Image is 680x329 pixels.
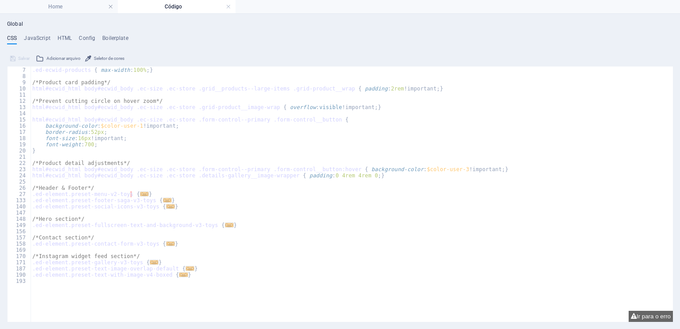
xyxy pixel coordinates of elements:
h4: Global [7,21,23,28]
span: ... [140,192,149,196]
button: Ir para o erro [629,311,673,322]
h4: Config [79,35,95,45]
div: 157 [8,235,31,241]
div: 12 [8,98,31,104]
div: 171 [8,259,31,266]
div: 20 [8,148,31,154]
div: 8 [8,73,31,79]
div: 170 [8,253,31,259]
span: ... [185,266,194,271]
div: 10 [8,86,31,92]
span: ... [225,223,234,227]
div: 158 [8,241,31,247]
span: ... [166,204,175,209]
h4: CSS [7,35,17,45]
div: 140 [8,204,31,210]
div: 147 [8,210,31,216]
div: 169 [8,247,31,253]
div: 24 [8,172,31,179]
span: ... [179,272,188,277]
div: 187 [8,266,31,272]
span: ... [150,260,158,265]
div: 25 [8,179,31,185]
span: ... [163,198,172,203]
h4: HTML [58,35,72,45]
span: Seletor de cores [94,53,124,64]
span: ... [166,241,175,246]
div: 133 [8,197,31,204]
div: 15 [8,117,31,123]
div: 9 [8,79,31,86]
div: 13 [8,104,31,110]
span: Adicionar arquivo [46,53,81,64]
div: 23 [8,166,31,172]
div: 148 [8,216,31,222]
div: 19 [8,141,31,148]
div: 26 [8,185,31,191]
div: 27 [8,191,31,197]
div: 17 [8,129,31,135]
button: Adicionar arquivo [35,53,82,64]
div: 156 [8,228,31,235]
div: 22 [8,160,31,166]
h4: Código [118,2,236,12]
div: 7 [8,67,31,73]
div: 193 [8,278,31,284]
div: 14 [8,110,31,117]
h4: Boilerplate [102,35,128,45]
h4: JavaScript [24,35,50,45]
button: Seletor de cores [84,53,126,64]
div: 18 [8,135,31,141]
div: 190 [8,272,31,278]
div: 21 [8,154,31,160]
div: 16 [8,123,31,129]
div: 11 [8,92,31,98]
div: 149 [8,222,31,228]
